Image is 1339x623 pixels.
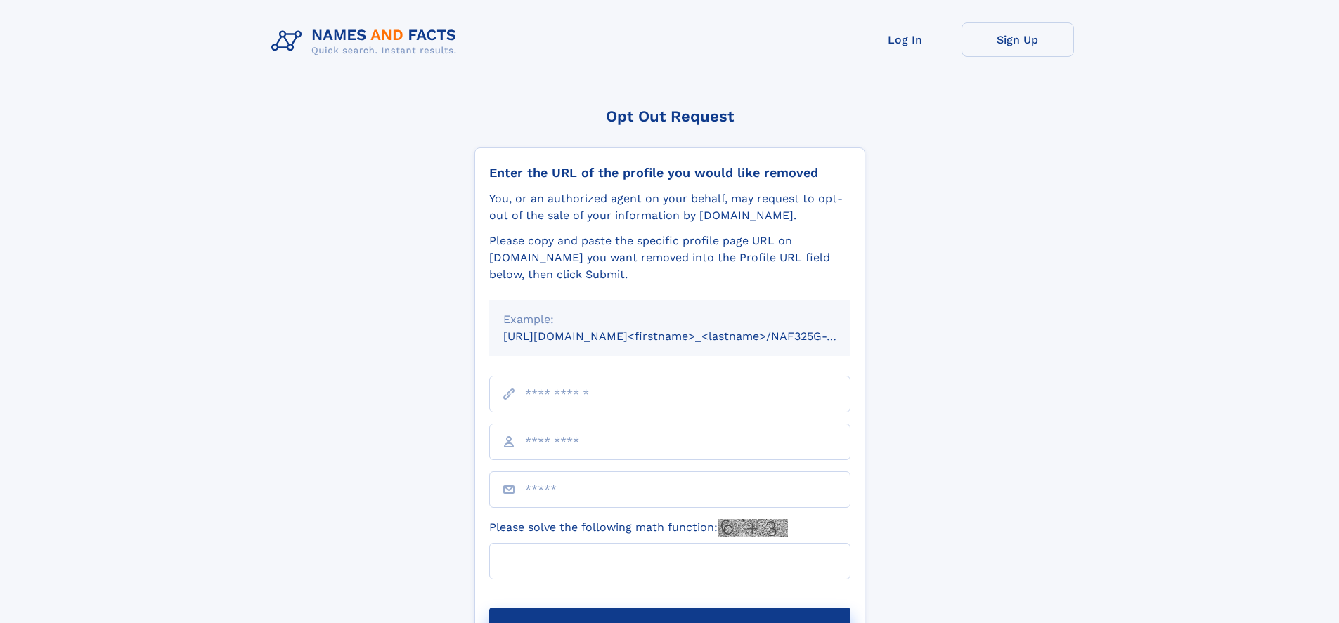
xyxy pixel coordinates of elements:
[489,232,850,283] div: Please copy and paste the specific profile page URL on [DOMAIN_NAME] you want removed into the Pr...
[474,107,865,125] div: Opt Out Request
[503,329,877,343] small: [URL][DOMAIN_NAME]<firstname>_<lastname>/NAF325G-xxxxxxxx
[489,165,850,181] div: Enter the URL of the profile you would like removed
[962,22,1074,57] a: Sign Up
[849,22,962,57] a: Log In
[489,519,788,537] label: Please solve the following math function:
[266,22,468,60] img: Logo Names and Facts
[503,311,836,328] div: Example:
[489,190,850,224] div: You, or an authorized agent on your behalf, may request to opt-out of the sale of your informatio...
